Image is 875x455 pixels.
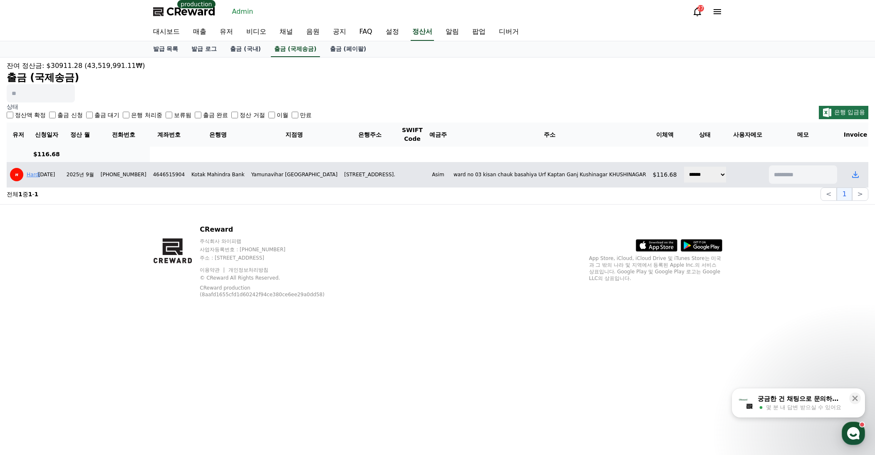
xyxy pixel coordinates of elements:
[7,71,868,84] h2: 출금 (국제송금)
[166,5,216,18] span: CReward
[146,41,185,57] a: 발급 목록
[653,170,677,179] p: $116.68
[426,122,450,147] th: 예금주
[185,41,223,57] a: 발급 로그
[150,162,188,187] td: 4646515904
[379,23,406,41] a: 설정
[200,255,346,261] p: 주소 : [STREET_ADDRESS]
[353,23,379,41] a: FAQ
[18,191,22,197] strong: 1
[2,264,55,285] a: 홈
[94,111,119,119] label: 출금 대기
[57,111,82,119] label: 출금 신청
[15,111,46,119] label: 정산액 확정
[229,5,257,18] a: Admin
[26,277,31,283] span: 홈
[730,122,766,147] th: 사용자메모
[28,191,32,197] strong: 1
[150,122,188,147] th: 계좌번호
[273,23,300,41] a: 채널
[820,187,837,201] button: <
[692,7,702,17] a: 27
[213,23,240,41] a: 유저
[450,122,649,147] th: 주소
[426,162,450,187] td: Asim
[107,264,160,285] a: 설정
[277,111,288,119] label: 이월
[188,122,248,147] th: 은행명
[450,162,649,187] td: ward no 03 kisan chauk basahiya Urf Kaptan Ganj Kushinagar KHUSHINAGAR
[240,23,273,41] a: 비디오
[97,162,150,187] td: [PHONE_NUMBER]
[680,122,730,147] th: 상태
[55,264,107,285] a: 대화
[33,150,60,159] p: $116.68
[837,187,852,201] button: 1
[248,122,341,147] th: 지점명
[35,191,39,197] strong: 1
[76,277,86,284] span: 대화
[203,111,228,119] label: 출금 완료
[200,246,346,253] p: 사업자등록번호 : [PHONE_NUMBER]
[186,23,213,41] a: 매출
[589,255,722,282] p: App Store, iCloud, iCloud Drive 및 iTunes Store는 미국과 그 밖의 나라 및 지역에서 등록된 Apple Inc.의 서비스 상표입니다. Goo...
[129,277,139,283] span: 설정
[326,23,353,41] a: 공지
[200,238,346,245] p: 주식회사 와이피랩
[7,190,38,198] p: 전체 중 -
[439,23,466,41] a: 알림
[834,109,865,115] span: 은행 입금용
[840,122,871,147] th: Invoice
[146,23,186,41] a: 대시보드
[200,267,226,273] a: 이용약관
[30,162,63,187] td: [DATE]
[649,122,680,147] th: 이체액
[341,162,399,187] td: [STREET_ADDRESS].
[697,5,704,12] div: 27
[248,162,341,187] td: Yamunavihar [GEOGRAPHIC_DATA]
[819,106,868,119] button: 은행 입금용
[323,41,373,57] a: 출금 (페이팔)
[174,111,191,119] label: 보류됨
[228,267,268,273] a: 개인정보처리방침
[97,122,150,147] th: 전화번호
[188,162,248,187] td: Kotak Mahindra Bank
[27,172,40,177] a: Hardi
[7,62,44,70] span: 잔여 정산금:
[399,122,426,147] th: SWIFT Code
[200,275,346,281] p: © CReward All Rights Reserved.
[411,23,434,41] a: 정산서
[271,41,320,57] a: 출금 (국제송금)
[10,168,23,181] img: ACg8ocK6o0fCofFZMXaD0tWOdyBbmJ3D8oleYyj4Nkd9g64qlagD_Ss=s96-c
[63,122,97,147] th: 정산 월
[341,122,399,147] th: 은행주소
[300,23,326,41] a: 음원
[766,122,840,147] th: 메모
[131,111,162,119] label: 은행 처리중
[7,102,312,111] p: 상태
[466,23,492,41] a: 팝업
[492,23,525,41] a: 디버거
[30,122,63,147] th: 신청일자
[852,187,868,201] button: >
[200,285,333,298] p: CReward production (8aafd1655cfd1d60242f94ce380ce6ee29a0dd58)
[63,162,97,187] td: 2025년 9월
[7,122,30,147] th: 유저
[223,41,268,57] a: 출금 (국내)
[200,225,346,235] p: CReward
[300,111,312,119] label: 만료
[153,5,216,18] a: CReward
[47,62,145,70] span: $30911.28 (43,519,991.11₩)
[240,111,265,119] label: 정산 거절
